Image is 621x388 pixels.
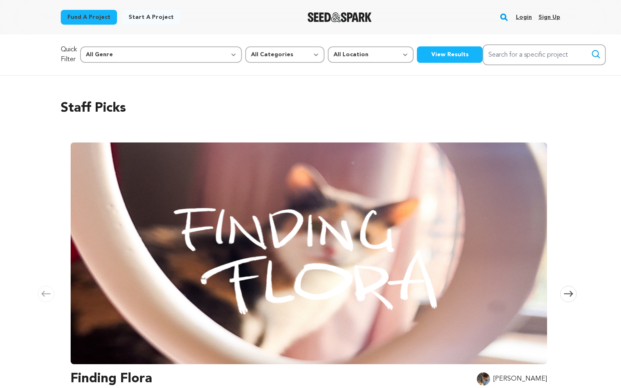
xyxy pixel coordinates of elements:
[417,46,483,63] button: View Results
[61,10,117,25] a: Fund a project
[308,12,372,22] img: Seed&Spark Logo Dark Mode
[483,44,606,65] input: Search for a specific project
[477,372,490,386] img: e6948424967afddf.jpg
[308,12,372,22] a: Seed&Spark Homepage
[61,99,560,118] h2: Staff Picks
[61,45,77,64] p: Quick Filter
[538,11,560,24] a: Sign up
[516,11,532,24] a: Login
[71,142,547,364] img: Finding Flora image
[493,374,547,384] p: [PERSON_NAME]
[122,10,180,25] a: Start a project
